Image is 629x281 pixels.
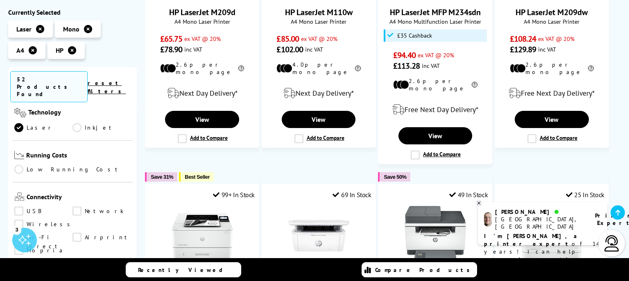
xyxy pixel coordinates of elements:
[138,266,231,274] span: Recently Viewed
[405,205,466,266] img: HP LaserJet MFP M234sdw
[484,232,601,271] p: of 14 years! I can help you choose the right product
[393,77,477,92] li: 2.6p per mono page
[14,165,131,174] a: Low Running Cost
[145,172,177,182] button: Save 31%
[14,123,72,132] a: Laser
[14,233,72,242] a: Wi-Fi Direct
[411,151,461,160] label: Add to Compare
[538,45,556,53] span: inc VAT
[14,151,24,160] img: Running Costs
[14,108,26,117] img: Technology
[10,71,88,102] span: 52 Products Found
[294,134,344,143] label: Add to Compare
[179,172,214,182] button: Best Seller
[165,111,239,128] a: View
[566,191,604,199] div: 25 In Stock
[375,266,474,274] span: Compare Products
[282,111,355,128] a: View
[288,205,349,266] img: HP LaserJet MFP M140w
[495,208,585,216] div: [PERSON_NAME]
[393,50,416,61] span: £94.40
[213,191,255,199] div: 99+ In Stock
[285,7,353,18] a: HP LaserJet M110w
[390,7,481,18] a: HP LaserJet MFP M234sdn
[185,174,210,180] span: Best Seller
[14,193,25,201] img: Connectivity
[499,18,604,25] span: A4 Mono Laser Printer
[266,18,371,25] span: A4 Mono Laser Printer
[8,8,137,16] div: Currently Selected
[160,44,183,55] span: £78.90
[499,82,604,105] div: modal_delivery
[384,174,406,180] span: Save 50%
[27,193,131,203] span: Connectivity
[484,212,492,227] img: ashley-livechat.png
[63,25,79,33] span: Mono
[12,225,21,234] div: 3
[72,207,131,216] a: Network
[149,82,255,105] div: modal_delivery
[382,18,488,25] span: A4 Mono Multifunction Laser Printer
[28,108,131,119] span: Technology
[510,61,594,76] li: 2.6p per mono page
[72,233,131,242] a: Airprint
[516,7,588,18] a: HP LaserJet M209dw
[56,46,63,54] span: HP
[160,61,244,76] li: 2.6p per mono page
[184,45,202,53] span: inc VAT
[72,123,131,132] a: Inkjet
[393,61,420,71] span: £113.28
[362,262,477,277] a: Compare Products
[26,151,131,161] span: Running Costs
[527,134,577,143] label: Add to Compare
[382,98,488,121] div: modal_delivery
[510,44,536,55] span: £129.89
[160,34,183,44] span: £65.75
[305,45,323,53] span: inc VAT
[495,216,585,230] div: [GEOGRAPHIC_DATA], [GEOGRAPHIC_DATA]
[16,25,32,33] span: Laser
[169,7,235,18] a: HP LaserJet M209d
[422,62,440,70] span: inc VAT
[149,18,255,25] span: A4 Mono Laser Printer
[418,51,454,59] span: ex VAT @ 20%
[178,134,228,143] label: Add to Compare
[126,262,241,277] a: Recently Viewed
[276,61,360,76] li: 4.0p per mono page
[276,44,303,55] span: £102.00
[484,232,579,247] b: I'm [PERSON_NAME], a printer expert
[88,79,126,95] a: reset filters
[276,34,299,44] span: £85.00
[184,35,221,43] span: ex VAT @ 20%
[515,111,588,128] a: View
[151,174,173,180] span: Save 31%
[333,191,371,199] div: 69 In Stock
[398,127,472,144] a: View
[378,172,410,182] button: Save 50%
[604,235,620,252] img: user-headset-light.svg
[301,35,337,43] span: ex VAT @ 20%
[16,46,24,54] span: A4
[266,82,371,105] div: modal_delivery
[397,32,432,39] span: £35 Cashback
[510,34,536,44] span: £108.24
[172,205,233,266] img: HP LaserJet Pro 4002dn
[538,35,575,43] span: ex VAT @ 20%
[14,207,72,216] a: USB
[14,220,75,229] a: Wireless
[14,246,72,255] a: Mopria
[449,191,488,199] div: 49 In Stock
